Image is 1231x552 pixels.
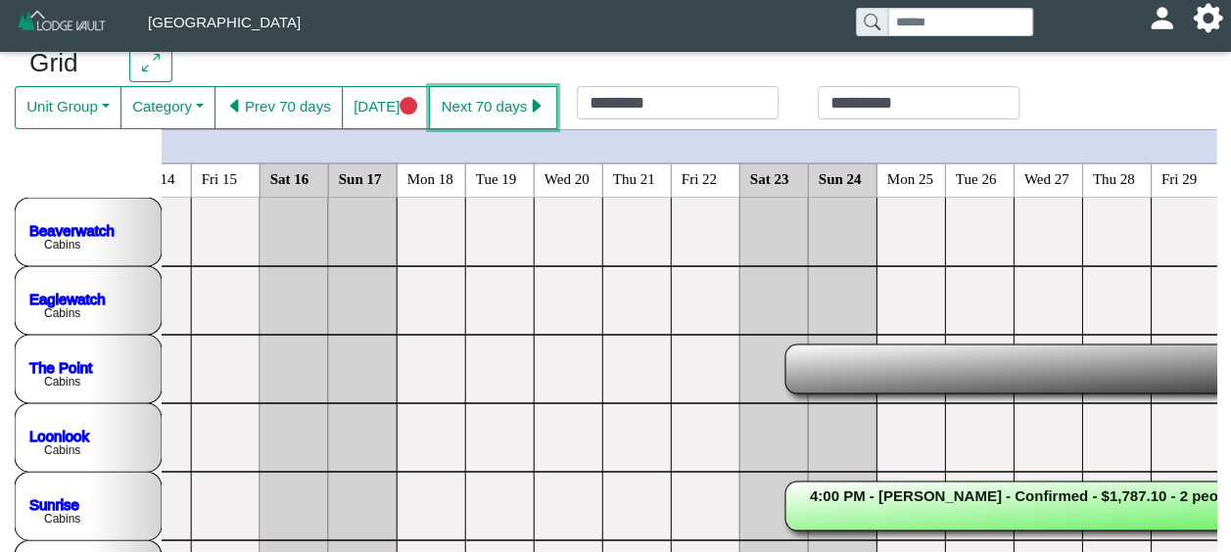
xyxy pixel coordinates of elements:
text: Thu 28 [1093,170,1135,186]
button: caret left fillPrev 70 days [214,86,343,129]
text: Cabins [44,238,80,252]
h3: Grid [29,48,100,79]
text: Sat 16 [270,170,309,186]
text: Tue 26 [956,170,997,186]
input: Check out [818,86,1019,119]
text: Cabins [44,443,80,457]
text: Cabins [44,306,80,320]
svg: caret left fill [226,97,245,115]
text: Thu 21 [613,170,655,186]
svg: person fill [1155,11,1169,25]
button: Category [120,86,215,129]
svg: caret right fill [527,97,545,115]
text: Fri 29 [1161,170,1197,186]
a: Beaverwatch [29,221,115,238]
text: Fri 22 [682,170,717,186]
text: Sat 23 [750,170,789,186]
text: Wed 20 [544,170,590,186]
text: Cabins [44,512,80,526]
button: arrows angle expand [129,48,171,83]
text: Mon 25 [887,170,933,186]
a: The Point [29,358,93,375]
svg: gear fill [1201,11,1215,25]
text: Sun 24 [819,170,862,186]
a: Sunrise [29,495,79,512]
svg: arrows angle expand [142,54,161,72]
img: Z [16,8,109,42]
button: Unit Group [15,86,121,129]
svg: search [864,14,879,29]
text: Sun 17 [339,170,382,186]
input: Check in [577,86,779,119]
button: [DATE]circle fill [342,86,430,129]
text: Tue 19 [476,170,517,186]
a: Eaglewatch [29,290,106,306]
text: Fri 15 [202,170,237,186]
text: Cabins [44,375,80,389]
a: Loonlook [29,427,89,443]
text: Wed 27 [1024,170,1069,186]
button: Next 70 dayscaret right fill [429,86,557,129]
svg: circle fill [400,97,418,115]
text: Mon 18 [407,170,453,186]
